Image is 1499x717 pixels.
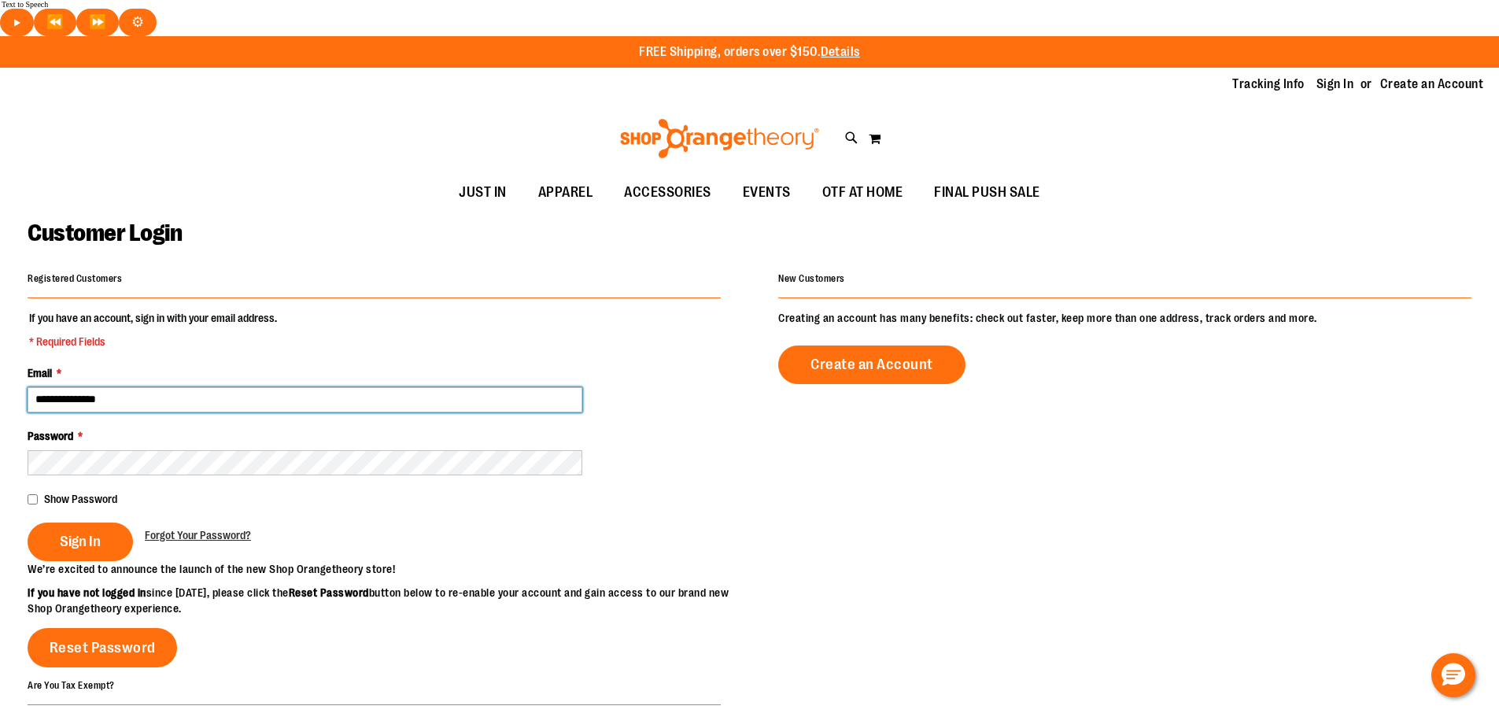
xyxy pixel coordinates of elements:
[1431,653,1475,697] button: Hello, have a question? Let’s chat.
[28,586,146,599] strong: If you have not logged in
[44,493,117,505] span: Show Password
[822,175,903,210] span: OTF AT HOME
[28,561,750,577] p: We’re excited to announce the launch of the new Shop Orangetheory store!
[50,639,156,656] span: Reset Password
[28,585,750,616] p: since [DATE], please click the button below to re-enable your account and gain access to our bran...
[639,43,860,61] p: FREE Shipping, orders over $150.
[28,273,122,284] strong: Registered Customers
[145,527,251,543] a: Forgot Your Password?
[934,175,1040,210] span: FINAL PUSH SALE
[29,334,277,349] span: * Required Fields
[522,175,609,211] a: APPAREL
[624,175,711,210] span: ACCESSORIES
[28,430,73,442] span: Password
[28,220,182,246] span: Customer Login
[1232,76,1305,93] a: Tracking Info
[807,175,919,211] a: OTF AT HOME
[778,346,965,384] a: Create an Account
[28,679,115,690] strong: Are You Tax Exempt?
[443,175,522,211] a: JUST IN
[810,356,933,373] span: Create an Account
[28,628,177,667] a: Reset Password
[918,175,1056,211] a: FINAL PUSH SALE
[119,9,157,36] button: Settings
[28,310,279,349] legend: If you have an account, sign in with your email address.
[538,175,593,210] span: APPAREL
[618,119,821,158] img: Shop Orangetheory
[145,529,251,541] span: Forgot Your Password?
[28,523,133,561] button: Sign In
[608,175,727,211] a: ACCESSORIES
[778,310,1471,326] p: Creating an account has many benefits: check out faster, keep more than one address, track orders...
[1380,76,1484,93] a: Create an Account
[1316,76,1354,93] a: Sign In
[743,175,791,210] span: EVENTS
[778,273,845,284] strong: New Customers
[289,586,369,599] strong: Reset Password
[34,9,76,36] button: Previous
[76,9,119,36] button: Forward
[28,367,52,379] span: Email
[727,175,807,211] a: EVENTS
[821,45,860,59] a: Details
[459,175,507,210] span: JUST IN
[60,533,101,550] span: Sign In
